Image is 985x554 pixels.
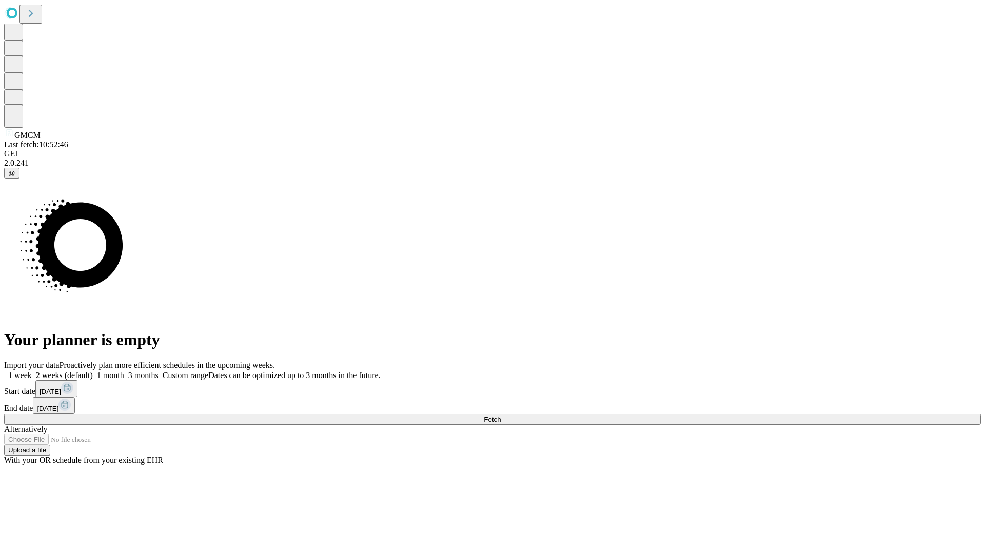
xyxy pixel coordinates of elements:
[36,371,93,380] span: 2 weeks (default)
[4,445,50,456] button: Upload a file
[33,397,75,414] button: [DATE]
[37,405,58,412] span: [DATE]
[97,371,124,380] span: 1 month
[35,380,77,397] button: [DATE]
[4,330,981,349] h1: Your planner is empty
[4,361,60,369] span: Import your data
[8,169,15,177] span: @
[163,371,208,380] span: Custom range
[4,425,47,433] span: Alternatively
[60,361,275,369] span: Proactively plan more efficient schedules in the upcoming weeks.
[4,168,19,179] button: @
[4,159,981,168] div: 2.0.241
[4,140,68,149] span: Last fetch: 10:52:46
[4,397,981,414] div: End date
[4,149,981,159] div: GEI
[40,388,61,395] span: [DATE]
[4,380,981,397] div: Start date
[208,371,380,380] span: Dates can be optimized up to 3 months in the future.
[484,415,501,423] span: Fetch
[8,371,32,380] span: 1 week
[4,414,981,425] button: Fetch
[4,456,163,464] span: With your OR schedule from your existing EHR
[14,131,41,140] span: GMCM
[128,371,159,380] span: 3 months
